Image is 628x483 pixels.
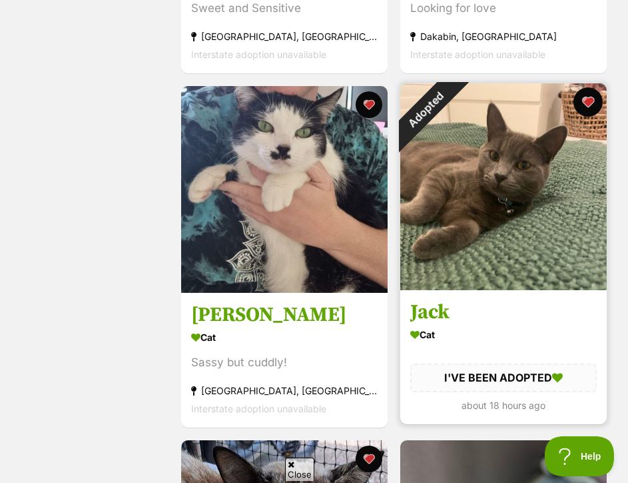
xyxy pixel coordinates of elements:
span: Interstate adoption unavailable [191,49,326,60]
div: I'VE BEEN ADOPTED [410,364,597,392]
div: Sassy but cuddly! [191,354,378,372]
img: Jack [400,83,607,290]
div: [GEOGRAPHIC_DATA], [GEOGRAPHIC_DATA] [191,27,378,45]
div: Cat [191,328,378,347]
button: favourite [356,446,382,472]
span: Interstate adoption unavailable [191,403,326,414]
div: about 18 hours ago [410,396,597,414]
div: Dakabin, [GEOGRAPHIC_DATA] [410,27,597,45]
div: Adopted [382,65,471,154]
div: Cat [410,325,597,344]
span: Interstate adoption unavailable [410,49,545,60]
a: Adopted [400,280,607,293]
img: Astrid [181,86,388,293]
h3: [PERSON_NAME] [191,302,378,328]
h3: Jack [410,300,597,325]
a: Jack Cat I'VE BEEN ADOPTED about 18 hours ago favourite [400,290,607,424]
button: favourite [356,91,382,118]
span: Close [285,458,314,481]
button: favourite [573,87,603,117]
a: [PERSON_NAME] Cat Sassy but cuddly! [GEOGRAPHIC_DATA], [GEOGRAPHIC_DATA] Interstate adoption unav... [181,292,388,428]
div: [GEOGRAPHIC_DATA], [GEOGRAPHIC_DATA] [191,382,378,400]
iframe: Help Scout Beacon - Open [545,436,615,476]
